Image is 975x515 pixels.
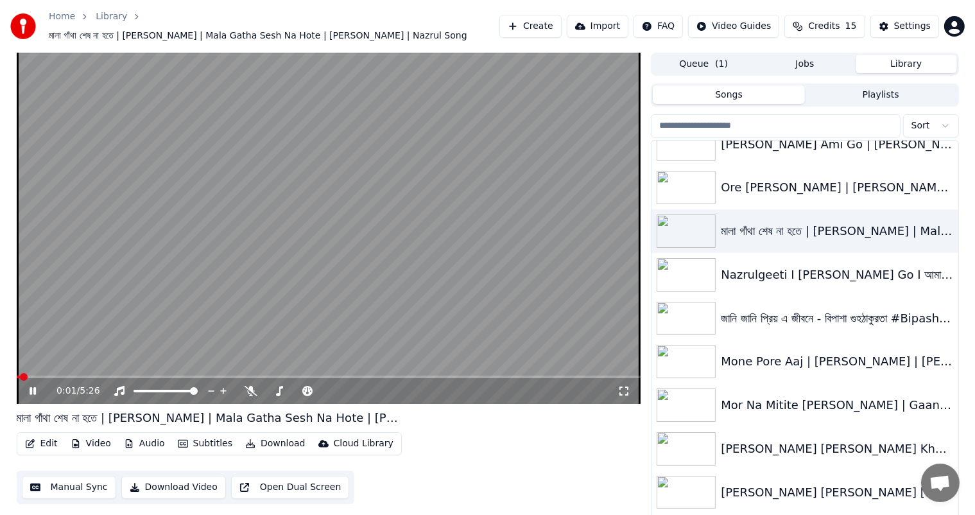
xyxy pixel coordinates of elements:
[721,222,953,240] div: মালা গাঁথা শেষ না হতে | [PERSON_NAME] | Mala Gatha Sesh Na Hote | [PERSON_NAME] | Nazrul Song
[894,20,931,33] div: Settings
[805,85,957,104] button: Playlists
[721,310,953,327] div: জানি জানি প্রিয় এ জীবনে - বিপাশা গুহঠাকুরতা #Bipasha_Guhathakurata
[20,435,63,453] button: Edit
[856,55,957,73] button: Library
[721,179,953,196] div: Ore [PERSON_NAME] | [PERSON_NAME][DEMOGRAPHIC_DATA] | Devotional Song | [PERSON_NAME] [PERSON_NAME]
[721,135,953,153] div: [PERSON_NAME] Ami Go | [PERSON_NAME] | Nazrul Song | Channel i
[80,385,99,397] span: 5:26
[240,435,311,453] button: Download
[334,437,393,450] div: Cloud Library
[49,10,499,42] nav: breadcrumb
[173,435,237,453] button: Subtitles
[121,476,226,499] button: Download Video
[634,15,683,38] button: FAQ
[49,10,75,23] a: Home
[22,476,116,499] button: Manual Sync
[56,385,76,397] span: 0:01
[715,58,728,71] span: ( 1 )
[65,435,116,453] button: Video
[754,55,856,73] button: Jobs
[567,15,628,38] button: Import
[808,20,840,33] span: Credits
[845,20,857,33] span: 15
[721,484,953,502] div: [PERSON_NAME] [PERSON_NAME] [PERSON_NAME] SEYLON MUSIC LOUNGE
[721,353,953,371] div: Mone Pore Aaj | [PERSON_NAME] | [PERSON_NAME]
[653,55,754,73] button: Queue
[721,396,953,414] div: Mor Na Mitite [PERSON_NAME] | Gaan Diye Shuru | [PERSON_NAME] | Nazrul Song | Channel i | IAV
[721,266,953,284] div: Nazrulgeeti I [PERSON_NAME] Go I আমায় নহে গো I [PERSON_NAME] Pastel Entertainment
[653,85,805,104] button: Songs
[911,119,930,132] span: Sort
[784,15,865,38] button: Credits15
[721,440,953,458] div: [PERSON_NAME] [PERSON_NAME] Kholo [PERSON_NAME] | [PERSON_NAME] | ডাকে পাখি খোলো আঁখি | হৈমন্তী শ...
[921,464,960,502] a: Open chat
[499,15,562,38] button: Create
[17,409,402,427] div: মালা গাঁথা শেষ না হতে | [PERSON_NAME] | Mala Gatha Sesh Na Hote | [PERSON_NAME] | Nazrul Song
[56,385,87,397] div: /
[231,476,350,499] button: Open Dual Screen
[870,15,939,38] button: Settings
[96,10,127,23] a: Library
[10,13,36,39] img: youka
[119,435,170,453] button: Audio
[688,15,779,38] button: Video Guides
[49,30,467,42] span: মালা গাঁথা শেষ না হতে | [PERSON_NAME] | Mala Gatha Sesh Na Hote | [PERSON_NAME] | Nazrul Song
